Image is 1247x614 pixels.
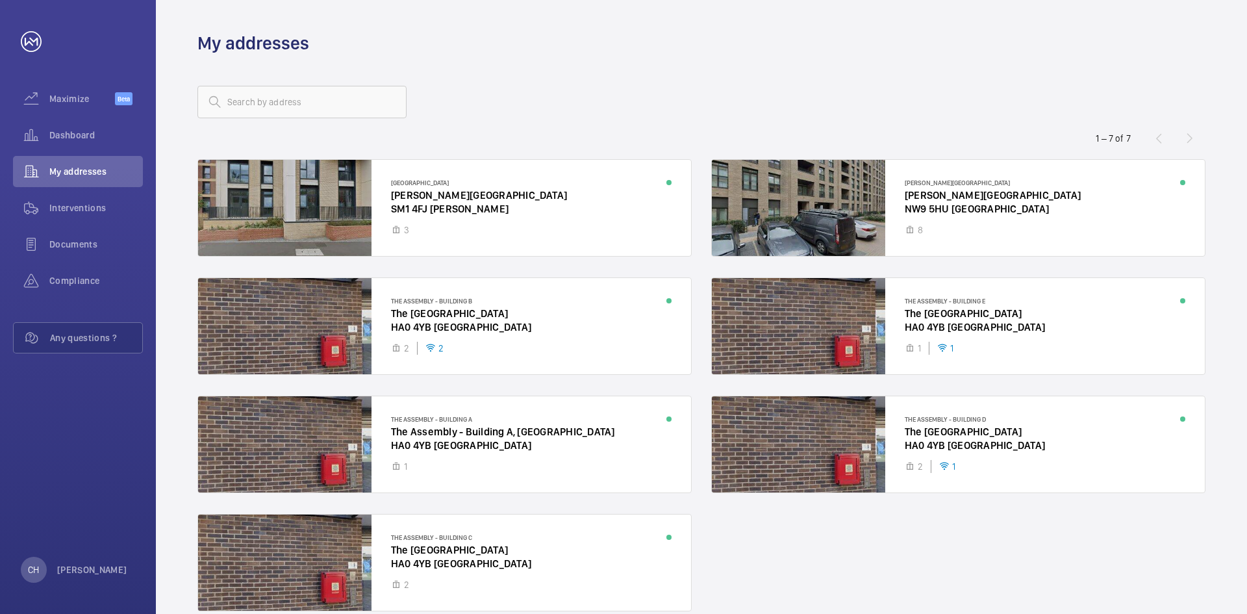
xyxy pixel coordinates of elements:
[50,331,142,344] span: Any questions ?
[49,129,143,142] span: Dashboard
[197,86,407,118] input: Search by address
[197,31,309,55] h1: My addresses
[49,92,115,105] span: Maximize
[49,201,143,214] span: Interventions
[28,563,39,576] p: CH
[57,563,127,576] p: [PERSON_NAME]
[49,274,143,287] span: Compliance
[49,238,143,251] span: Documents
[1096,132,1131,145] div: 1 – 7 of 7
[115,92,132,105] span: Beta
[49,165,143,178] span: My addresses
